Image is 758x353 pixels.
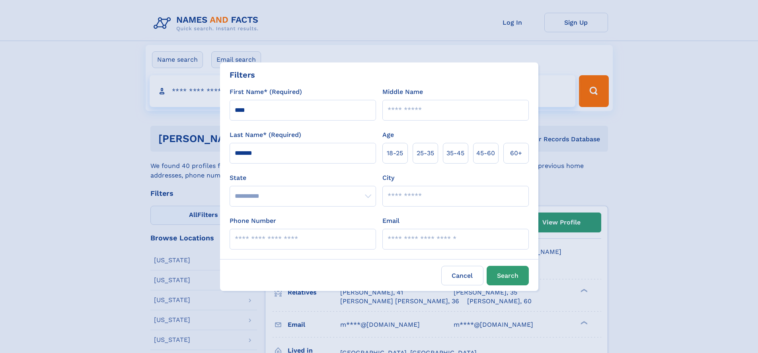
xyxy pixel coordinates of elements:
label: Cancel [441,266,483,285]
label: Age [382,130,394,140]
label: First Name* (Required) [230,87,302,97]
label: Email [382,216,399,226]
span: 45‑60 [476,148,495,158]
button: Search [487,266,529,285]
span: 60+ [510,148,522,158]
label: State [230,173,376,183]
span: 35‑45 [446,148,464,158]
label: Phone Number [230,216,276,226]
label: City [382,173,394,183]
label: Last Name* (Required) [230,130,301,140]
div: Filters [230,69,255,81]
span: 18‑25 [387,148,403,158]
label: Middle Name [382,87,423,97]
span: 25‑35 [417,148,434,158]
